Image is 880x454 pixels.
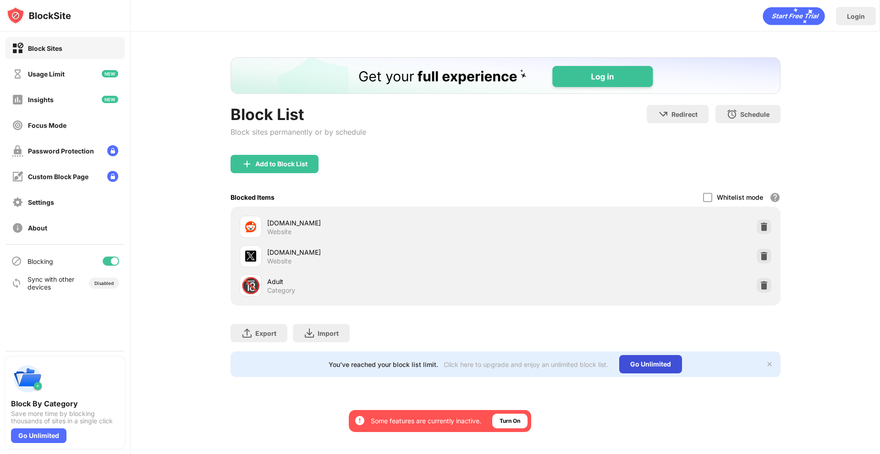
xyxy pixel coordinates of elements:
div: [DOMAIN_NAME] [267,218,506,228]
div: 🔞 [241,276,260,295]
div: Blocking [27,257,53,265]
div: Insights [28,96,54,104]
div: About [28,224,47,232]
div: Go Unlimited [619,355,682,373]
iframe: Banner [231,57,781,94]
div: Whitelist mode [717,193,763,201]
img: push-categories.svg [11,362,44,395]
div: Schedule [740,110,770,118]
div: Block sites permanently or by schedule [231,127,366,137]
div: Go Unlimited [11,428,66,443]
img: time-usage-off.svg [12,68,23,80]
img: logo-blocksite.svg [6,6,71,25]
div: Redirect [671,110,698,118]
div: Website [267,257,291,265]
img: sync-icon.svg [11,278,22,289]
div: animation [763,7,825,25]
div: Block By Category [11,399,119,408]
div: Website [267,228,291,236]
img: block-on.svg [12,43,23,54]
img: insights-off.svg [12,94,23,105]
img: new-icon.svg [102,96,118,103]
div: Block Sites [28,44,62,52]
div: Usage Limit [28,70,65,78]
div: Custom Block Page [28,173,88,181]
div: Save more time by blocking thousands of sites in a single click [11,410,119,425]
div: You’ve reached your block list limit. [329,361,438,368]
div: Password Protection [28,147,94,155]
div: Click here to upgrade and enjoy an unlimited block list. [444,361,608,368]
img: settings-off.svg [12,197,23,208]
img: favicons [245,251,256,262]
img: new-icon.svg [102,70,118,77]
div: Import [318,329,339,337]
div: Login [847,12,865,20]
img: password-protection-off.svg [12,145,23,157]
div: Focus Mode [28,121,66,129]
img: about-off.svg [12,222,23,234]
div: Blocked Items [231,193,275,201]
div: Add to Block List [255,160,308,168]
div: Block List [231,105,366,124]
img: x-button.svg [766,361,773,368]
div: Disabled [94,280,114,286]
div: Category [267,286,295,295]
div: Some features are currently inactive. [371,416,481,426]
img: customize-block-page-off.svg [12,171,23,182]
div: Settings [28,198,54,206]
img: lock-menu.svg [107,145,118,156]
div: Sync with other devices [27,275,75,291]
div: Export [255,329,276,337]
div: Adult [267,277,506,286]
img: blocking-icon.svg [11,256,22,267]
img: error-circle-white.svg [354,415,365,426]
div: Turn On [500,416,520,426]
img: focus-off.svg [12,120,23,131]
div: [DOMAIN_NAME] [267,247,506,257]
img: favicons [245,221,256,232]
img: lock-menu.svg [107,171,118,182]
